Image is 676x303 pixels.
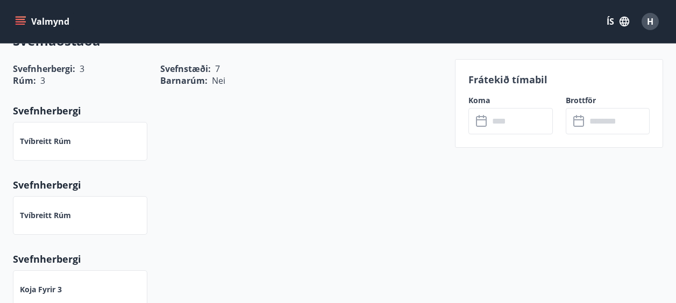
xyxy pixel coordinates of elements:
[212,75,225,86] span: Nei
[13,252,442,266] p: Svefnherbergi
[160,75,208,86] span: Barnarúm :
[20,284,62,295] p: Koja fyrir 3
[13,104,442,118] p: Svefnherbergi
[20,136,71,147] p: Tvíbreitt rúm
[566,95,650,106] label: Brottför
[13,75,36,86] span: Rúm :
[647,16,653,27] span: H
[468,95,553,106] label: Koma
[13,178,442,192] p: Svefnherbergi
[637,9,663,34] button: H
[40,75,45,86] span: 3
[13,12,74,31] button: menu
[20,210,71,221] p: Tvíbreitt rúm
[468,73,650,86] p: Frátekið tímabil
[601,12,635,31] button: ÍS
